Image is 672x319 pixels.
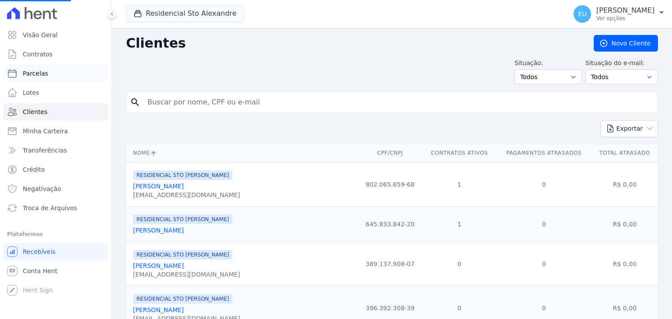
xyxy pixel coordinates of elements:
a: Contratos [3,45,108,63]
span: RESIDENCIAL STO [PERSON_NAME] [133,170,232,180]
label: Situação do e-mail: [585,59,658,68]
div: Plataformas [7,229,105,239]
a: Conta Hent [3,262,108,280]
td: 802.065.659-68 [358,162,423,206]
td: 1 [423,162,497,206]
a: [PERSON_NAME] [133,227,184,234]
td: 0 [497,242,591,286]
span: Conta Hent [23,267,57,275]
th: Pagamentos Atrasados [497,144,591,162]
div: [EMAIL_ADDRESS][DOMAIN_NAME] [133,270,240,279]
a: Parcelas [3,65,108,82]
td: 0 [497,162,591,206]
td: R$ 0,00 [591,206,658,242]
h2: Clientes [126,35,580,51]
span: RESIDENCIAL STO [PERSON_NAME] [133,294,232,304]
span: RESIDENCIAL STO [PERSON_NAME] [133,215,232,224]
td: 0 [423,242,497,286]
a: Negativação [3,180,108,198]
i: search [130,97,140,107]
a: Recebíveis [3,243,108,260]
span: Visão Geral [23,31,58,39]
input: Buscar por nome, CPF ou e-mail [142,94,654,111]
td: 645.833.842-20 [358,206,423,242]
button: Residencial Sto Alexandre [126,5,244,22]
span: Transferências [23,146,67,155]
td: R$ 0,00 [591,162,658,206]
a: Crédito [3,161,108,178]
span: Minha Carteira [23,127,68,135]
td: 0 [497,206,591,242]
span: Parcelas [23,69,48,78]
td: 1 [423,206,497,242]
th: Contratos Ativos [423,144,497,162]
span: Crédito [23,165,45,174]
a: [PERSON_NAME] [133,306,184,313]
span: Recebíveis [23,247,56,256]
a: Transferências [3,142,108,159]
th: Total Atrasado [591,144,658,162]
td: 389.137.908-07 [358,242,423,286]
a: Clientes [3,103,108,121]
a: Novo Cliente [594,35,658,52]
p: Ver opções [596,15,654,22]
label: Situação: [514,59,582,68]
div: [EMAIL_ADDRESS][DOMAIN_NAME] [133,191,240,199]
span: Troca de Arquivos [23,204,77,212]
span: Negativação [23,184,61,193]
button: Exportar [600,120,658,137]
th: CPF/CNPJ [358,144,423,162]
a: [PERSON_NAME] [133,183,184,190]
a: Visão Geral [3,26,108,44]
p: [PERSON_NAME] [596,6,654,15]
button: EU [PERSON_NAME] Ver opções [567,2,672,26]
a: Troca de Arquivos [3,199,108,217]
a: Lotes [3,84,108,101]
td: R$ 0,00 [591,242,658,286]
span: Lotes [23,88,39,97]
th: Nome [126,144,358,162]
a: [PERSON_NAME] [133,262,184,269]
span: RESIDENCIAL STO [PERSON_NAME] [133,250,232,260]
a: Minha Carteira [3,122,108,140]
span: Clientes [23,107,47,116]
span: EU [578,11,587,17]
span: Contratos [23,50,52,59]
